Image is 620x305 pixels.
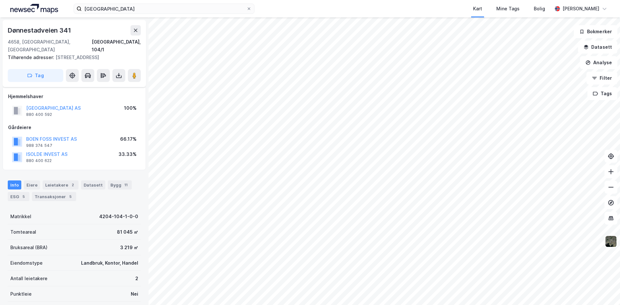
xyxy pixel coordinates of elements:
button: Datasett [578,41,617,54]
img: logo.a4113a55bc3d86da70a041830d287a7e.svg [10,4,58,14]
div: Eiendomstype [10,259,43,267]
button: Filter [586,72,617,85]
button: Analyse [580,56,617,69]
div: Leietakere [43,180,78,189]
div: Nei [131,290,138,298]
button: Tag [8,69,63,82]
div: Tomteareal [10,228,36,236]
div: Hjemmelshaver [8,93,140,100]
div: Mine Tags [496,5,520,13]
img: 9k= [605,235,617,248]
div: Datasett [81,180,105,189]
div: 2 [69,182,76,188]
div: 100% [124,104,137,112]
button: Tags [587,87,617,100]
div: 11 [123,182,129,188]
div: Landbruk, Kontor, Handel [81,259,138,267]
div: 880 400 622 [26,158,52,163]
div: [GEOGRAPHIC_DATA], 104/1 [92,38,141,54]
div: Eiere [24,180,40,189]
div: 4658, [GEOGRAPHIC_DATA], [GEOGRAPHIC_DATA] [8,38,92,54]
div: 4204-104-1-0-0 [99,213,138,220]
div: 5 [20,193,27,200]
div: Bygg [108,180,132,189]
div: Matrikkel [10,213,31,220]
div: Bolig [534,5,545,13]
div: Gårdeiere [8,124,140,131]
div: 81 045 ㎡ [117,228,138,236]
iframe: Chat Widget [588,274,620,305]
div: 3 219 ㎡ [120,244,138,251]
div: Info [8,180,21,189]
div: 33.33% [119,150,137,158]
div: ESG [8,192,29,201]
div: 5 [67,193,74,200]
div: [STREET_ADDRESS] [8,54,136,61]
div: 880 400 592 [26,112,52,117]
div: [PERSON_NAME] [563,5,599,13]
div: Dønnestadveien 341 [8,25,72,36]
button: Bokmerker [574,25,617,38]
div: Bruksareal (BRA) [10,244,47,251]
div: Antall leietakere [10,275,47,282]
div: Transaksjoner [32,192,76,201]
div: Kart [473,5,482,13]
div: 988 374 547 [26,143,52,148]
div: 66.17% [120,135,137,143]
input: Søk på adresse, matrikkel, gårdeiere, leietakere eller personer [82,4,246,14]
span: Tilhørende adresser: [8,55,56,60]
div: 2 [135,275,138,282]
div: Punktleie [10,290,32,298]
